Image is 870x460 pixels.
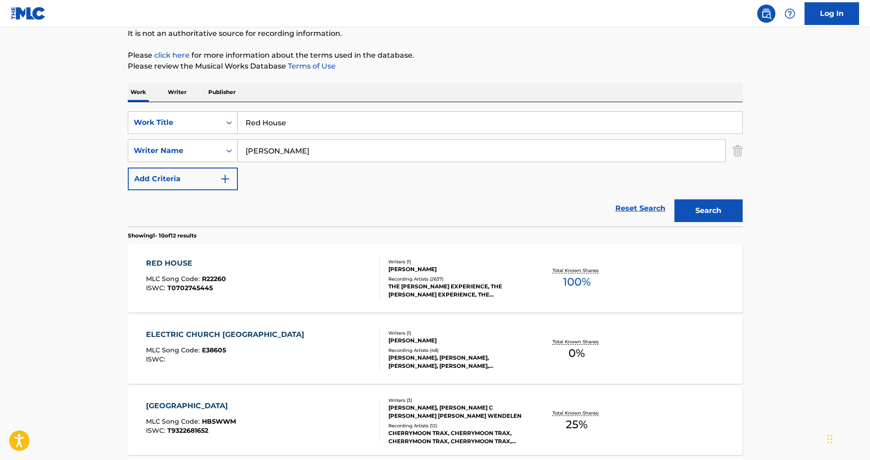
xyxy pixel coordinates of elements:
a: ELECTRIC CHURCH [GEOGRAPHIC_DATA]MLC Song Code:E38605ISWC:Writers (1)[PERSON_NAME]Recording Artis... [128,316,743,384]
div: Recording Artists ( 2637 ) [388,276,526,282]
span: 25 % [566,416,588,433]
a: Reset Search [611,198,670,218]
div: Help [781,5,799,23]
a: [GEOGRAPHIC_DATA]MLC Song Code:HB5WWMISWC:T9322681652Writers (3)[PERSON_NAME], [PERSON_NAME] C [P... [128,387,743,455]
button: Add Criteria [128,168,238,190]
p: Publisher [206,83,238,102]
a: click here [154,51,190,59]
div: Recording Artists ( 48 ) [388,347,526,354]
div: [PERSON_NAME] [388,265,526,273]
a: Public Search [757,5,775,23]
div: [PERSON_NAME], [PERSON_NAME], [PERSON_NAME], [PERSON_NAME], [PERSON_NAME] [388,354,526,370]
span: ISWC : [146,355,167,363]
span: E38605 [202,346,226,354]
div: Widget de chat [825,416,870,460]
div: Writers ( 1 ) [388,258,526,265]
div: Recording Artists ( 12 ) [388,422,526,429]
p: Writer [165,83,189,102]
div: Work Title [134,117,216,128]
img: 9d2ae6d4665cec9f34b9.svg [220,173,231,184]
div: ELECTRIC CHURCH [GEOGRAPHIC_DATA] [146,329,309,340]
div: CHERRYMOON TRAX, CHERRYMOON TRAX, CHERRYMOON TRAX, CHERRYMOON TRAX, CHERRYMOON TRAX [388,429,526,445]
div: [GEOGRAPHIC_DATA] [146,401,236,411]
div: Writers ( 3 ) [388,397,526,404]
p: Total Known Shares: [553,338,601,345]
span: MLC Song Code : [146,275,202,283]
p: Please review the Musical Works Database [128,61,743,72]
div: Writer Name [134,145,216,156]
iframe: Chat Widget [825,416,870,460]
span: MLC Song Code : [146,346,202,354]
img: Delete Criterion [733,139,743,162]
span: T9322681652 [167,426,208,435]
span: ISWC : [146,284,167,292]
span: 0 % [568,345,585,361]
p: Work [128,83,149,102]
span: MLC Song Code : [146,417,202,425]
a: Terms of Use [286,62,336,70]
p: Showing 1 - 10 of 12 results [128,232,196,240]
p: Total Known Shares: [553,410,601,416]
div: Writers ( 1 ) [388,330,526,336]
p: Please for more information about the terms used in the database. [128,50,743,61]
span: 100 % [563,274,591,290]
span: ISWC : [146,426,167,435]
img: search [761,8,772,19]
div: [PERSON_NAME], [PERSON_NAME] C [PERSON_NAME] [PERSON_NAME] WENDELEN [388,404,526,420]
span: T0702745445 [167,284,213,292]
a: Log In [805,2,859,25]
div: THE [PERSON_NAME] EXPERIENCE, THE [PERSON_NAME] EXPERIENCE, THE [PERSON_NAME] EXPERIENCE, [PERSON... [388,282,526,299]
span: R22260 [202,275,226,283]
div: Glisser [827,425,833,453]
p: Total Known Shares: [553,267,601,274]
div: [PERSON_NAME] [388,336,526,345]
button: Search [674,199,743,222]
form: Search Form [128,111,743,227]
div: RED HOUSE [146,258,226,269]
img: MLC Logo [11,7,46,20]
p: It is not an authoritative source for recording information. [128,28,743,39]
span: HB5WWM [202,417,236,425]
a: RED HOUSEMLC Song Code:R22260ISWC:T0702745445Writers (1)[PERSON_NAME]Recording Artists (2637)THE ... [128,244,743,312]
img: help [785,8,795,19]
